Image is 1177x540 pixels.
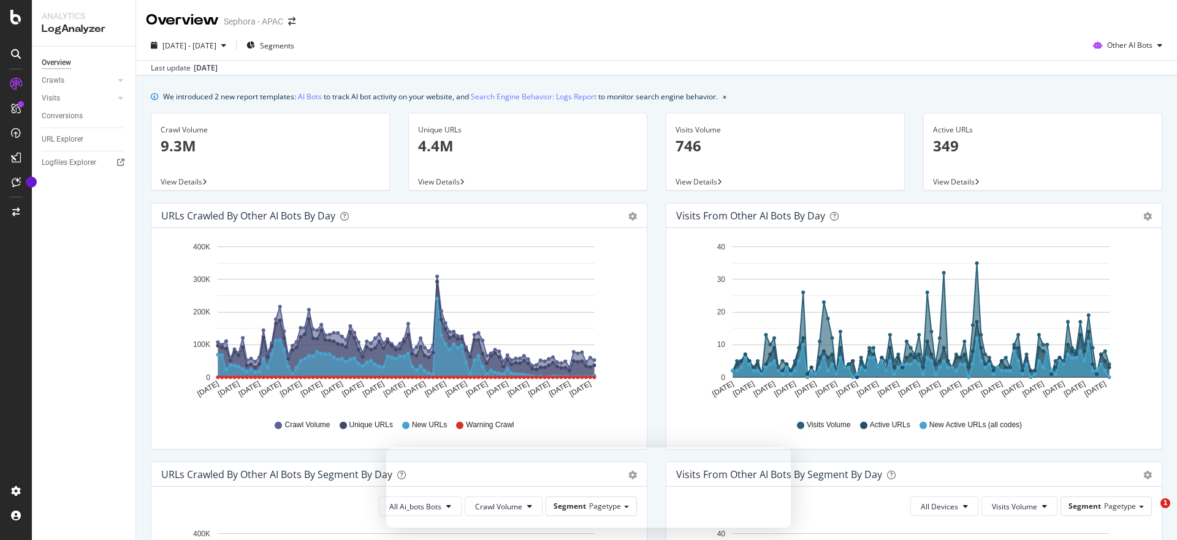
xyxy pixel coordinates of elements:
text: 100K [193,341,210,349]
text: 30 [717,275,726,284]
div: info banner [151,90,1162,103]
span: Active URLs [870,420,910,430]
text: [DATE] [980,379,1004,398]
div: Overview [146,10,219,31]
button: Segments [242,36,299,55]
text: [DATE] [527,379,551,398]
text: 400K [193,530,210,538]
text: [DATE] [196,379,220,398]
div: Conversions [42,110,83,123]
text: [DATE] [876,379,901,398]
div: gear [1143,471,1152,479]
span: View Details [418,177,460,187]
text: [DATE] [1062,379,1087,398]
text: [DATE] [278,379,303,398]
text: [DATE] [506,379,530,398]
text: [DATE] [710,379,735,398]
text: [DATE] [341,379,365,398]
a: Logfiles Explorer [42,156,127,169]
text: [DATE] [299,379,324,398]
text: [DATE] [856,379,880,398]
text: [DATE] [959,379,983,398]
text: [DATE] [320,379,345,398]
text: [DATE] [752,379,777,398]
div: Visits Volume [676,124,895,135]
button: All Ai_bots Bots [379,496,462,516]
span: Unique URLs [349,420,393,430]
text: [DATE] [938,379,962,398]
text: [DATE] [835,379,859,398]
text: 0 [721,373,725,382]
div: Crawls [42,74,64,87]
text: 0 [206,373,210,382]
text: 10 [717,341,726,349]
text: [DATE] [731,379,756,398]
text: 40 [717,530,726,538]
div: We introduced 2 new report templates: to track AI bot activity on your website, and to monitor se... [163,90,718,103]
text: [DATE] [361,379,386,398]
a: AI Bots [298,90,322,103]
span: Visits Volume [807,420,851,430]
div: Last update [151,63,218,74]
button: Other AI Bots [1088,36,1167,55]
p: 4.4M [418,135,638,156]
text: 300K [193,275,210,284]
button: close banner [720,88,729,105]
text: [DATE] [814,379,839,398]
div: Active URLs [933,124,1152,135]
div: LogAnalyzer [42,22,126,36]
iframe: Intercom live chat [1135,498,1165,528]
div: Unique URLs [418,124,638,135]
text: [DATE] [423,379,448,398]
a: Overview [42,56,127,69]
text: [DATE] [486,379,510,398]
span: View Details [933,177,975,187]
text: [DATE] [237,379,262,398]
text: [DATE] [773,379,798,398]
span: Other AI Bots [1107,40,1152,50]
text: [DATE] [258,379,283,398]
span: Visits Volume [992,501,1037,512]
a: Conversions [42,110,127,123]
text: [DATE] [793,379,818,398]
text: 20 [717,308,726,316]
text: [DATE] [444,379,468,398]
svg: A chart. [161,238,633,408]
div: gear [1143,212,1152,221]
span: New URLs [412,420,447,430]
div: Logfiles Explorer [42,156,96,169]
div: Visits from Other AI Bots by day [676,210,825,222]
text: [DATE] [1042,379,1066,398]
iframe: Survey from Botify [386,447,791,528]
div: Crawl Volume [161,124,380,135]
button: All Devices [910,496,978,516]
a: Search Engine Behavior: Logs Report [471,90,596,103]
div: [DATE] [194,63,218,74]
text: [DATE] [1000,379,1025,398]
span: Segment [1068,501,1101,511]
text: 40 [717,243,726,251]
text: [DATE] [1083,379,1108,398]
span: View Details [161,177,202,187]
button: [DATE] - [DATE] [146,36,231,55]
span: [DATE] - [DATE] [162,40,216,51]
text: [DATE] [216,379,241,398]
text: [DATE] [547,379,572,398]
text: [DATE] [918,379,942,398]
div: Overview [42,56,71,69]
span: 1 [1160,498,1170,508]
p: 746 [676,135,895,156]
text: [DATE] [568,379,593,398]
div: URLs Crawled by Other AI Bots By Segment By Day [161,468,392,481]
svg: A chart. [676,238,1148,408]
div: Tooltip anchor [26,177,37,188]
p: 9.3M [161,135,380,156]
div: Analytics [42,10,126,22]
div: gear [628,212,637,221]
span: All Devices [921,501,958,512]
a: URL Explorer [42,133,127,146]
button: Visits Volume [981,496,1057,516]
div: URL Explorer [42,133,83,146]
